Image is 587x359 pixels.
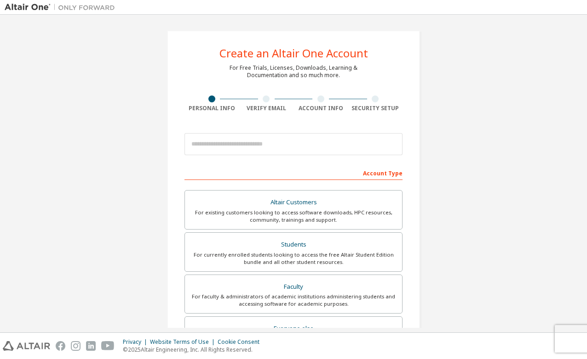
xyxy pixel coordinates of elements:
div: Personal Info [184,105,239,112]
img: youtube.svg [101,341,115,351]
div: For Free Trials, Licenses, Downloads, Learning & Documentation and so much more. [230,64,357,79]
div: Verify Email [239,105,294,112]
div: Privacy [123,338,150,346]
div: Create an Altair One Account [219,48,368,59]
div: For faculty & administrators of academic institutions administering students and accessing softwa... [190,293,397,308]
div: Website Terms of Use [150,338,218,346]
div: For existing customers looking to access software downloads, HPC resources, community, trainings ... [190,209,397,224]
img: altair_logo.svg [3,341,50,351]
img: linkedin.svg [86,341,96,351]
div: Altair Customers [190,196,397,209]
div: Security Setup [348,105,403,112]
div: Faculty [190,280,397,293]
div: Cookie Consent [218,338,265,346]
p: © 2025 Altair Engineering, Inc. All Rights Reserved. [123,346,265,353]
img: Altair One [5,3,120,12]
div: Account Info [293,105,348,112]
div: Account Type [184,165,403,180]
div: Everyone else [190,322,397,335]
img: instagram.svg [71,341,81,351]
div: Students [190,238,397,251]
div: For currently enrolled students looking to access the free Altair Student Edition bundle and all ... [190,251,397,266]
img: facebook.svg [56,341,65,351]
